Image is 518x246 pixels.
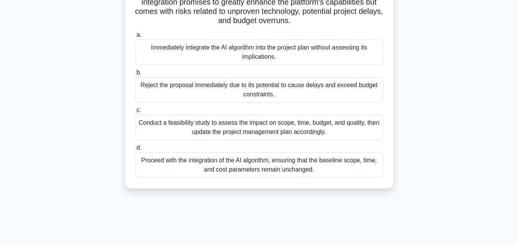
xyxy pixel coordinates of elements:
div: Proceed with the integration of the AI algorithm, ensuring that the baseline scope, time, and cos... [135,152,383,178]
span: d. [136,144,141,151]
div: Immediately integrate the AI algorithm into the project plan without assessing its implications. [135,40,383,65]
span: b. [136,69,141,76]
div: Conduct a feasibility study to assess the impact on scope, time, budget, and quality, then update... [135,115,383,140]
div: Reject the proposal immediately due to its potential to cause delays and exceed budget constraints. [135,77,383,102]
span: a. [136,31,141,38]
span: c. [136,107,141,113]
